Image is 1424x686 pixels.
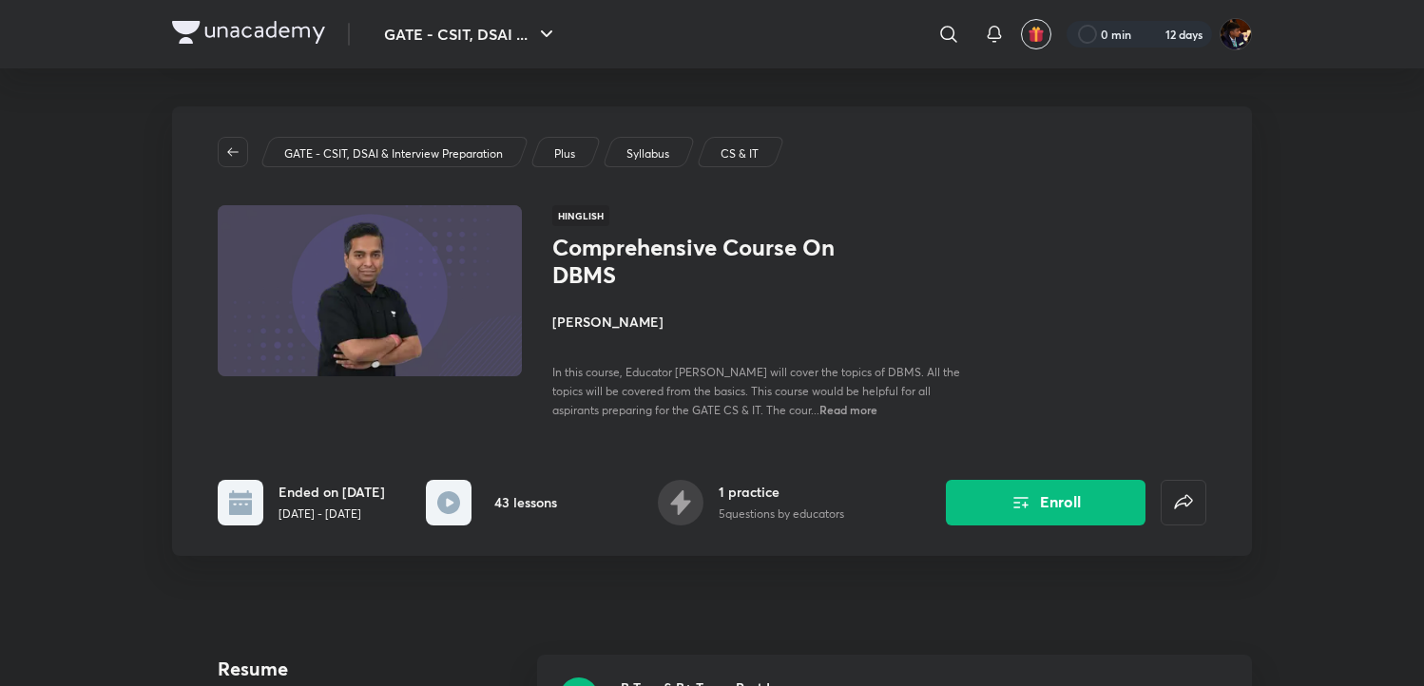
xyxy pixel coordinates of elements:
[494,492,557,512] h6: 43 lessons
[373,15,569,53] button: GATE - CSIT, DSAI ...
[172,21,325,48] a: Company Logo
[551,145,579,162] a: Plus
[172,21,325,44] img: Company Logo
[552,205,609,226] span: Hinglish
[946,480,1145,525] button: Enroll
[281,145,507,162] a: GATE - CSIT, DSAI & Interview Preparation
[1028,26,1045,43] img: avatar
[626,145,669,162] p: Syllabus
[1161,480,1206,525] button: false
[215,203,525,378] img: Thumbnail
[279,505,385,523] p: [DATE] - [DATE]
[284,145,503,162] p: GATE - CSIT, DSAI & Interview Preparation
[719,505,844,523] p: 5 questions by educators
[721,145,759,162] p: CS & IT
[624,145,673,162] a: Syllabus
[218,655,522,683] h4: Resume
[552,234,863,289] h1: Comprehensive Course On DBMS
[1220,18,1252,50] img: Asmeet Gupta
[819,402,877,417] span: Read more
[554,145,575,162] p: Plus
[1143,25,1162,44] img: streak
[1021,19,1051,49] button: avatar
[552,312,978,332] h4: [PERSON_NAME]
[718,145,762,162] a: CS & IT
[719,482,844,502] h6: 1 practice
[552,365,960,417] span: In this course, Educator [PERSON_NAME] will cover the topics of DBMS. All the topics will be cove...
[279,482,385,502] h6: Ended on [DATE]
